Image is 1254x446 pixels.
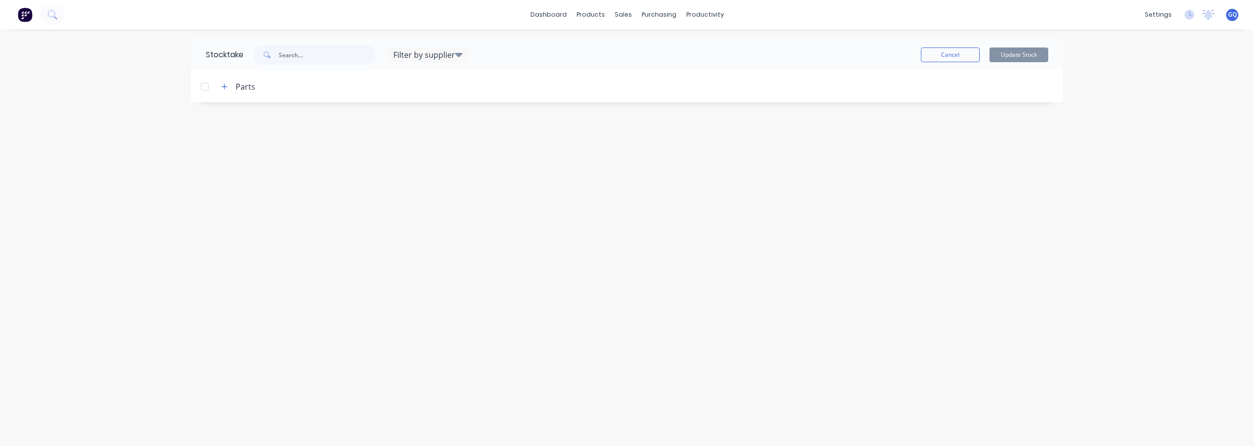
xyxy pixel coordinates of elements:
div: purchasing [637,7,681,22]
div: Filter by supplier [387,49,468,61]
div: productivity [681,7,729,22]
div: settings [1140,7,1177,22]
div: Stocktake [191,39,243,70]
button: Cancel [921,47,980,62]
input: Search... [279,45,376,65]
div: sales [610,7,637,22]
span: GQ [1228,10,1237,19]
a: dashboard [526,7,572,22]
div: products [572,7,610,22]
button: Update Stock [989,47,1048,62]
div: Parts [236,81,255,93]
img: Factory [18,7,32,22]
